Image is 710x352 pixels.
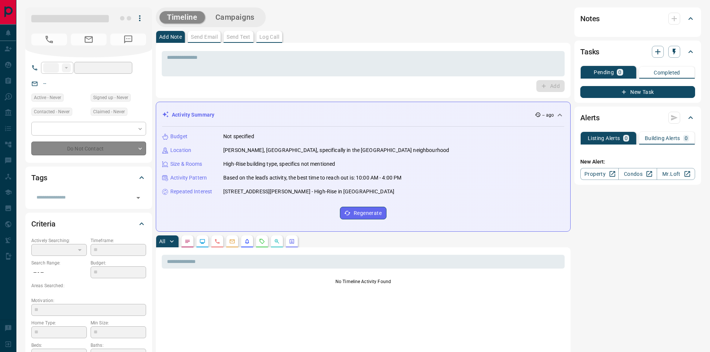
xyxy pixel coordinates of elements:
[170,174,207,182] p: Activity Pattern
[580,168,619,180] a: Property
[223,133,254,140] p: Not specified
[91,237,146,244] p: Timeframe:
[170,146,191,154] p: Location
[244,238,250,244] svg: Listing Alerts
[645,136,680,141] p: Building Alerts
[229,238,235,244] svg: Emails
[159,34,182,39] p: Add Note
[340,207,386,219] button: Regenerate
[654,70,680,75] p: Completed
[580,158,695,166] p: New Alert:
[223,188,394,196] p: [STREET_ADDRESS][PERSON_NAME] - High-Rise in [GEOGRAPHIC_DATA]
[259,238,265,244] svg: Requests
[91,320,146,326] p: Min Size:
[91,260,146,266] p: Budget:
[618,70,621,75] p: 0
[580,43,695,61] div: Tasks
[588,136,620,141] p: Listing Alerts
[162,108,564,122] div: Activity Summary-- ago
[31,260,87,266] p: Search Range:
[71,34,107,45] span: No Email
[580,46,599,58] h2: Tasks
[214,238,220,244] svg: Calls
[31,266,87,279] p: -- - --
[31,215,146,233] div: Criteria
[594,70,614,75] p: Pending
[31,34,67,45] span: No Number
[110,34,146,45] span: No Number
[618,168,657,180] a: Condos
[580,10,695,28] div: Notes
[31,169,146,187] div: Tags
[31,218,56,230] h2: Criteria
[170,188,212,196] p: Repeated Interest
[31,342,87,349] p: Beds:
[223,146,449,154] p: [PERSON_NAME], [GEOGRAPHIC_DATA], specifically in the [GEOGRAPHIC_DATA] neighbourhood
[580,109,695,127] div: Alerts
[223,174,401,182] p: Based on the lead's activity, the best time to reach out is: 10:00 AM - 4:00 PM
[133,193,143,203] button: Open
[625,136,628,141] p: 0
[91,342,146,349] p: Baths:
[172,111,214,119] p: Activity Summary
[208,11,262,23] button: Campaigns
[31,172,47,184] h2: Tags
[159,239,165,244] p: All
[34,108,70,115] span: Contacted - Never
[580,112,600,124] h2: Alerts
[170,160,202,168] p: Size & Rooms
[31,320,87,326] p: Home Type:
[31,142,146,155] div: Do Not Contact
[31,282,146,289] p: Areas Searched:
[31,297,146,304] p: Motivation:
[580,13,600,25] h2: Notes
[43,80,46,86] a: --
[580,86,695,98] button: New Task
[93,108,125,115] span: Claimed - Never
[170,133,187,140] p: Budget
[542,112,554,118] p: -- ago
[685,136,688,141] p: 0
[162,278,565,285] p: No Timeline Activity Found
[93,94,128,101] span: Signed up - Never
[274,238,280,244] svg: Opportunities
[34,94,61,101] span: Active - Never
[31,237,87,244] p: Actively Searching:
[223,160,335,168] p: High-Rise building type, specifics not mentioned
[289,238,295,244] svg: Agent Actions
[199,238,205,244] svg: Lead Browsing Activity
[657,168,695,180] a: Mr.Loft
[160,11,205,23] button: Timeline
[184,238,190,244] svg: Notes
